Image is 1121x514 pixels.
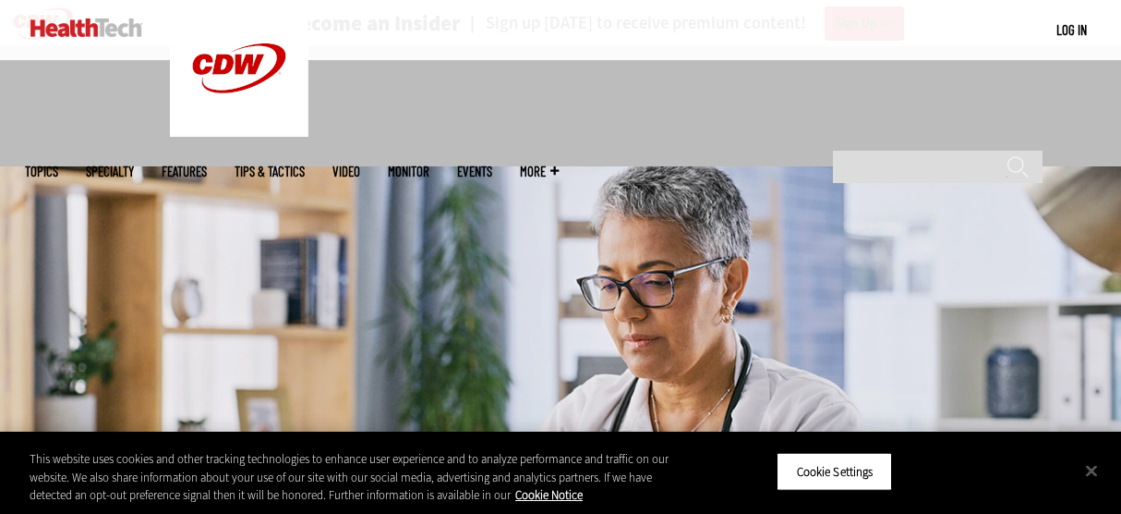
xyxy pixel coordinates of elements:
[1056,21,1087,38] a: Log in
[388,165,429,178] a: MonITor
[170,122,308,141] a: CDW
[30,18,142,37] img: Home
[457,165,492,178] a: Events
[86,165,134,178] span: Specialty
[1056,20,1087,40] div: User menu
[332,165,360,178] a: Video
[30,450,672,505] div: This website uses cookies and other tracking technologies to enhance user experience and to analy...
[515,487,583,503] a: More information about your privacy
[520,165,559,178] span: More
[777,452,892,491] button: Cookie Settings
[25,165,58,178] span: Topics
[162,165,207,178] a: Features
[235,165,305,178] a: Tips & Tactics
[1071,450,1112,491] button: Close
